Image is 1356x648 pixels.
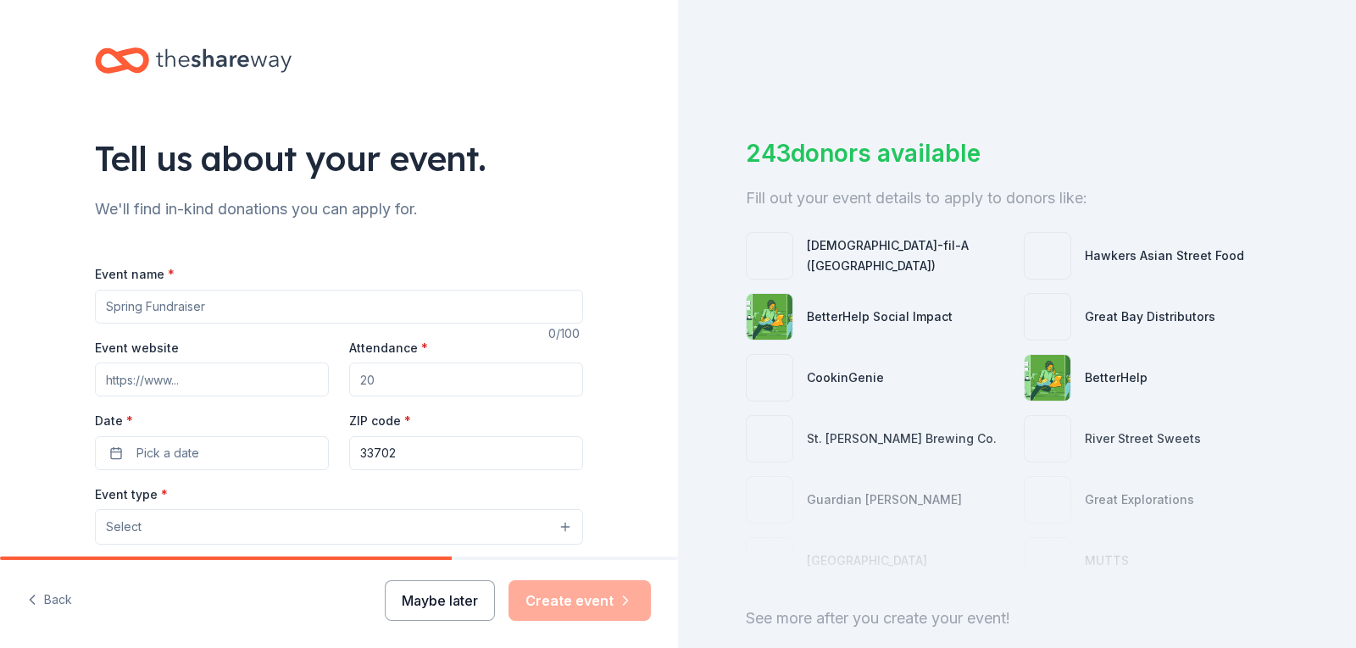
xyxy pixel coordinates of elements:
[349,436,583,470] input: 12345 (U.S. only)
[95,135,583,182] div: Tell us about your event.
[136,443,199,463] span: Pick a date
[95,340,179,357] label: Event website
[349,413,411,429] label: ZIP code
[1025,294,1070,340] img: photo for Great Bay Distributors
[95,266,175,283] label: Event name
[747,294,792,340] img: photo for BetterHelp Social Impact
[95,486,168,503] label: Event type
[746,136,1288,171] div: 243 donors available
[746,185,1288,212] div: Fill out your event details to apply to donors like:
[548,324,583,344] div: 0 /100
[747,355,792,401] img: photo for CookinGenie
[349,363,583,396] input: 20
[349,340,428,357] label: Attendance
[807,235,1010,276] div: [DEMOGRAPHIC_DATA]-fil-A ([GEOGRAPHIC_DATA])
[807,368,884,388] div: CookinGenie
[1085,368,1148,388] div: BetterHelp
[95,413,329,429] label: Date
[1025,355,1070,401] img: photo for BetterHelp
[106,517,142,537] span: Select
[1025,233,1070,279] img: photo for Hawkers Asian Street Food
[1085,246,1244,266] div: Hawkers Asian Street Food
[1085,307,1215,327] div: Great Bay Distributors
[95,363,329,396] input: https://www...
[747,233,792,279] img: photo for Chick-fil-A (Saint Petersburg)
[385,580,495,621] button: Maybe later
[746,605,1288,632] div: See more after you create your event!
[27,583,72,618] button: Back
[95,290,583,324] input: Spring Fundraiser
[807,307,953,327] div: BetterHelp Social Impact
[95,509,583,545] button: Select
[95,436,329,470] button: Pick a date
[95,196,583,223] div: We'll find in-kind donations you can apply for.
